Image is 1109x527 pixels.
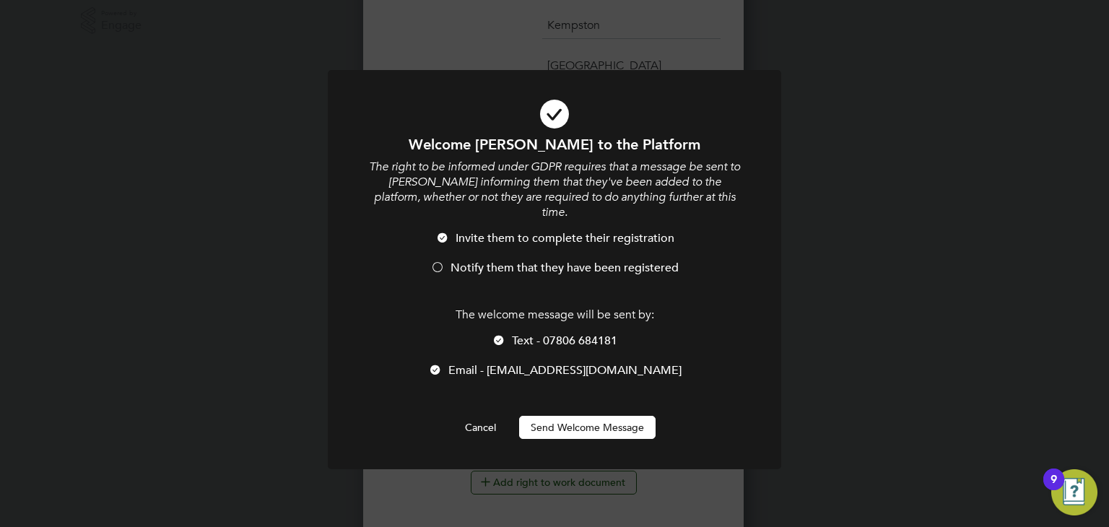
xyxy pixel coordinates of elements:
div: 9 [1051,479,1057,498]
p: The welcome message will be sent by: [367,308,742,323]
h1: Welcome [PERSON_NAME] to the Platform [367,135,742,154]
span: Notify them that they have been registered [451,261,679,275]
button: Cancel [453,416,508,439]
span: Email - [EMAIL_ADDRESS][DOMAIN_NAME] [448,363,682,378]
span: Text - 07806 684181 [512,334,617,348]
i: The right to be informed under GDPR requires that a message be sent to [PERSON_NAME] informing th... [369,160,740,219]
span: Invite them to complete their registration [456,231,674,245]
button: Open Resource Center, 9 new notifications [1051,469,1097,515]
button: Send Welcome Message [519,416,656,439]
